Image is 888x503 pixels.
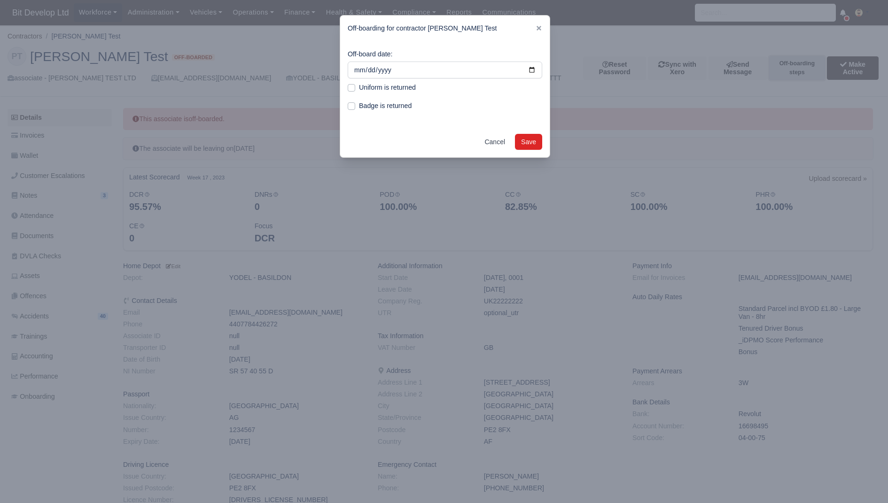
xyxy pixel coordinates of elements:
div: Off-boarding for contractor [PERSON_NAME] Test [340,15,550,41]
iframe: Chat Widget [841,458,888,503]
a: Cancel [478,134,511,150]
label: Uniform is returned [359,82,416,93]
label: Off-board date: [348,49,392,60]
button: Save [515,134,542,150]
label: Badge is returned [359,101,412,111]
